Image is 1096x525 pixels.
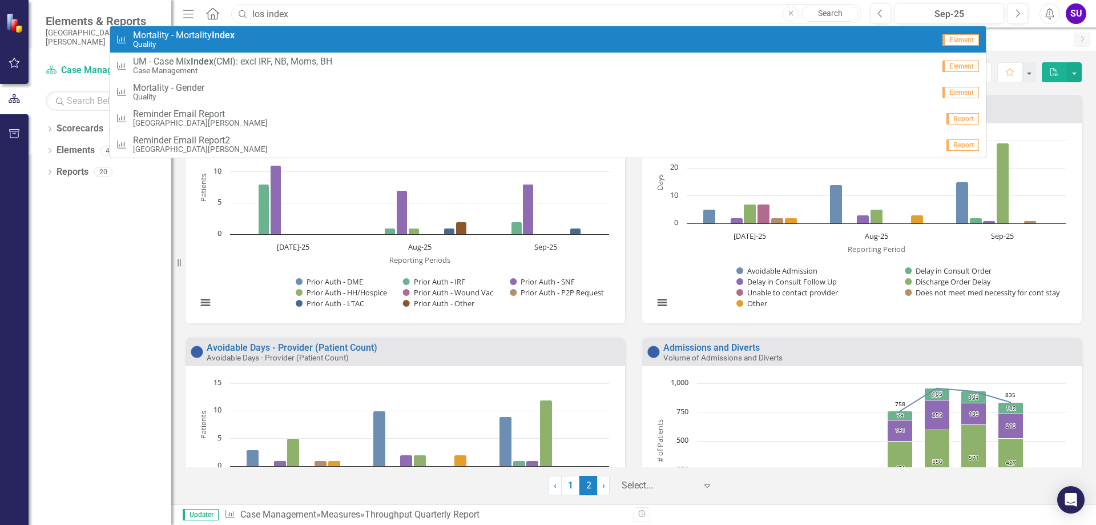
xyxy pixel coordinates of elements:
[46,14,160,28] span: Elements & Reports
[998,414,1024,438] path: FY Q4-25, 213. Accepted to the ED.
[534,242,557,252] text: Sep-25
[331,222,591,234] g: Prior Auth - Other, bar series 8 of 8 with 3 bars.
[110,26,986,53] a: Mortality - MortalityIndexQualityElement
[444,228,455,234] path: Aug-25, 1. Prior Auth - LTAC.
[871,209,883,223] path: Aug-25, 5. Discharge Order Delay.
[1066,3,1086,24] button: SU
[207,353,349,362] small: Avoidable Days - Provider (Patient Count)
[454,455,467,466] path: Aug-25, 2. Other.
[320,228,581,234] g: Prior Auth - LTAC, bar series 7 of 8 with 3 bars.
[905,266,993,276] button: Show Delay in Consult Order
[296,276,363,287] button: Show Prior Auth - DME
[736,266,818,276] button: Show Avoidable Admission
[911,215,924,223] path: Aug-25, 3. Other.
[315,460,578,466] g: Does not meet med necessity for cont stay, bar series 6 of 7 with 3 bars.
[676,435,688,445] text: 500
[94,167,112,177] div: 20
[110,105,986,131] a: Reminder Email Report[GEOGRAPHIC_DATA][PERSON_NAME]Report
[703,182,969,223] g: Avoidable Admission, bar series 1 of 7 with 3 bars.
[133,109,268,119] span: Reminder Email Report
[133,135,268,146] span: Reminder Email Report2
[191,135,619,320] div: Chart. Highcharts interactive chart.
[133,66,332,75] small: Case Management
[744,143,1009,223] g: Discharge Order Delay, bar series 4 of 7 with 3 bars.
[523,184,534,234] path: Sep-25, 8. Prior Auth - SNF.
[663,342,760,353] a: Admissions and Diverts
[100,146,119,155] div: 43
[670,162,678,172] text: 20
[676,406,688,416] text: 750
[744,204,756,223] path: Jul-25, 7. Discharge Order Delay.
[133,119,268,127] small: [GEOGRAPHIC_DATA][PERSON_NAME]
[403,287,494,298] button: Show Prior Auth - Wound Vac
[969,454,979,462] text: 571
[231,4,861,24] input: Search ClearPoint...
[315,460,327,466] path: Jul-25, 1. Does not meet med necessity for cont stay.
[888,411,913,420] path: FY Q1-25, 78. Direct Admissions.
[731,215,996,223] g: Delay in Consult Follow Up, bar series 3 of 7 with 3 bars.
[894,3,1004,24] button: Sep-25
[663,353,783,362] small: Volume of Admissions and Diverts
[287,400,553,466] g: Discharge Order Delay, bar series 4 of 7 with 3 bars.
[296,298,365,308] button: Show Prior Auth - LTAC
[905,287,1061,298] button: Show Does not meet med necessity for cont stay
[277,242,309,252] text: [DATE]-25
[932,391,942,399] text: 957
[373,411,386,466] path: Aug-25, 10. Avoidable Admission.
[296,287,388,298] button: Show Prior Auth - HH/Hospice
[397,190,408,234] path: Aug-25, 7. Prior Auth - SNF.
[110,131,986,158] a: Reminder Email Report2[GEOGRAPHIC_DATA][PERSON_NAME]Report
[602,480,605,491] span: ›
[217,197,221,207] text: 5
[983,221,996,223] path: Sep-25, 1. Delay in Consult Follow Up.
[247,411,512,466] g: Avoidable Admission, bar series 1 of 7 with 3 bars.
[183,509,219,520] span: Updater
[57,144,95,157] a: Elements
[997,143,1009,223] path: Sep-25, 29. Discharge Order Delay.
[328,460,341,466] path: Jul-25, 1. Other.
[240,509,316,520] a: Case Management
[719,218,982,223] g: Delay in Consult Order, bar series 2 of 7 with 3 bars.
[321,509,360,520] a: Measures
[932,411,942,419] text: 255
[389,255,450,265] text: Reporting Periods
[888,420,913,441] path: FY Q1-25, 181. Accepted to the ED.
[247,450,259,466] path: Jul-25, 3. Avoidable Admission.
[857,215,869,223] path: Aug-25, 3. Delay in Consult Follow Up.
[1005,391,1016,399] text: 835
[133,93,204,101] small: Quality
[655,174,665,190] text: Days
[217,432,221,443] text: 5
[191,56,213,67] strong: Index
[731,218,743,223] path: Jul-25, 2. Delay in Consult Follow Up.
[848,244,905,254] text: Reporting Period
[414,455,426,466] path: Aug-25, 2. Discharge Order Delay.
[510,276,575,287] button: Show Prior Auth - SNF
[133,40,235,49] small: Quality
[1006,404,1016,412] text: 102
[213,404,221,415] text: 10
[865,231,888,241] text: Aug-25
[946,139,979,151] span: Report
[647,345,660,359] img: No Information
[57,122,103,135] a: Scorecards
[217,228,221,238] text: 0
[540,400,553,466] path: Sep-25, 12. Discharge Order Delay.
[961,403,986,424] path: FY Q3-25, 189. Accepted to the ED.
[403,276,465,287] button: Show Prior Auth - IRF
[46,91,160,111] input: Search Below...
[942,61,979,72] span: Element
[217,460,221,470] text: 0
[674,217,678,227] text: 0
[513,460,526,466] path: Sep-25, 1. Delay in Consult Order.
[456,222,467,234] path: Aug-25, 2. Prior Auth - Other.
[898,7,1000,21] div: Sep-25
[897,411,904,419] text: 78
[655,419,665,462] text: # of Patients
[676,464,688,474] text: 250
[648,135,1076,320] div: Chart. Highcharts interactive chart.
[654,295,670,311] button: View chart menu, Chart
[895,426,905,434] text: 181
[579,476,598,495] span: 2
